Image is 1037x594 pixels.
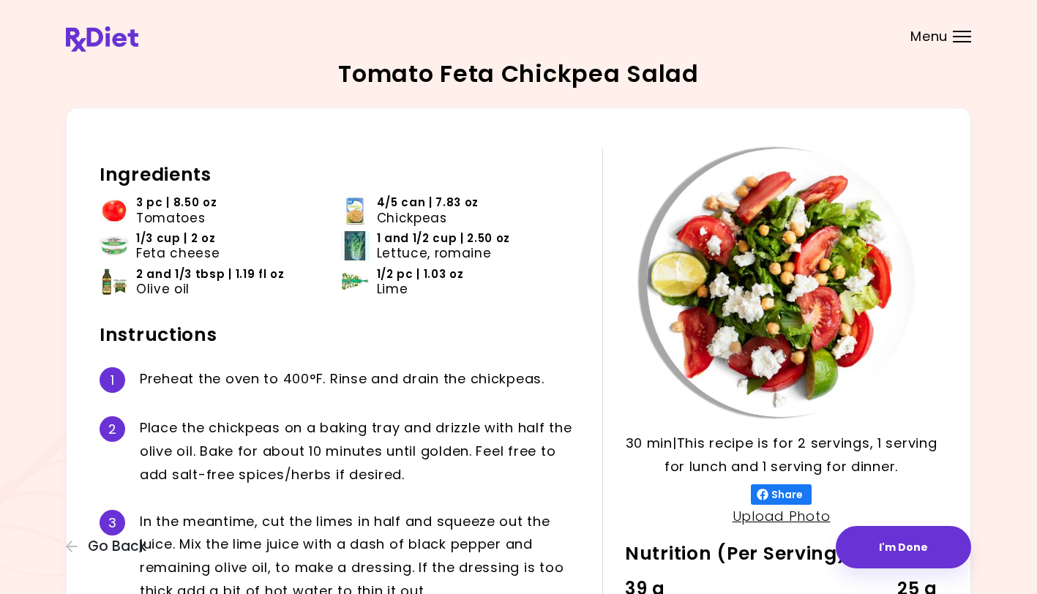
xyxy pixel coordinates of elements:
div: P r e h e a t t h e o v e n t o 4 0 0 ° F . R i n s e a n d d r a i n t h e c h i c k p e a s . [140,367,580,393]
div: 3 [100,510,125,535]
span: 2 and 1/3 tbsp | 1.19 fl oz [136,267,284,282]
div: P l a c e t h e c h i c k p e a s o n a b a k i n g t r a y a n d d r i z z l e w i t h h a l f t... [140,416,580,486]
span: Chickpeas [377,211,447,225]
span: Feta cheese [136,246,220,260]
span: Share [768,489,806,500]
span: Go Back [88,538,146,554]
span: Menu [910,30,948,43]
div: 1 [100,367,125,393]
div: 2 [100,416,125,442]
h2: Ingredients [100,163,580,187]
button: Go Back [66,538,154,554]
h2: Instructions [100,323,580,347]
span: 1 and 1/2 cup | 2.50 oz [377,231,511,246]
span: Lettuce, romaine [377,246,492,260]
button: Share [751,484,812,505]
span: Olive oil [136,282,190,296]
button: I'm Done [836,526,971,568]
span: 3 pc | 8.50 oz [136,195,217,210]
img: RxDiet [66,26,138,52]
a: Upload Photo [733,507,831,525]
span: Lime [377,282,408,296]
h2: Nutrition (Per Serving) [625,542,937,565]
span: 4/5 can | 7.83 oz [377,195,479,210]
p: 30 min | This recipe is for 2 servings, 1 serving for lunch and 1 serving for dinner. [625,432,937,478]
h2: Tomato Feta Chickpea Salad [338,62,699,86]
span: Tomatoes [136,211,205,225]
span: 1/2 pc | 1.03 oz [377,267,464,282]
span: 1/3 cup | 2 oz [136,231,216,246]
